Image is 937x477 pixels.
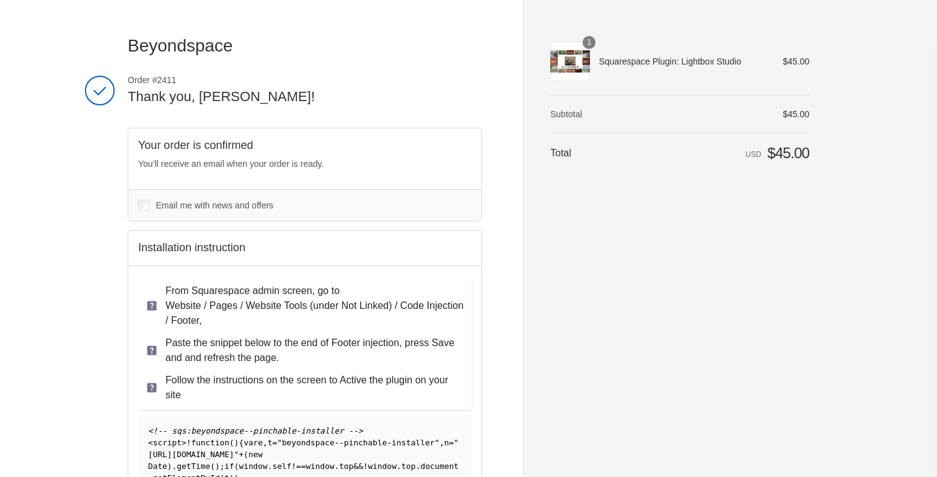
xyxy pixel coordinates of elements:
span: if [224,461,234,471]
span: t [268,438,273,447]
span: "beyondspace--pinchable-installer" [277,438,439,447]
span: $45.00 [767,145,809,161]
span: = [449,438,454,447]
span: < [148,438,153,447]
span: e [258,438,263,447]
span: . [268,461,273,471]
span: Order #2411 [128,74,482,86]
span: n [444,438,449,447]
span: ( [244,450,249,459]
p: From Squarespace admin screen, go to Website / Pages / Website Tools (under Not Linked) / Code In... [165,283,464,328]
span: ! [187,438,191,447]
span: function [191,438,229,447]
span: ( [210,461,215,471]
p: You’ll receive an email when your order is ready. [138,158,472,171]
span: ; [220,461,225,471]
span: document [420,461,459,471]
span: new [249,450,263,459]
span: Total [550,148,571,158]
span: !== [291,461,306,471]
span: . [416,461,421,471]
span: getTime [177,461,210,471]
span: $45.00 [783,56,809,66]
span: > [182,438,187,447]
span: Squarespace Plugin: Lightbox Studio [599,56,765,67]
span: ) [167,461,172,471]
span: top [402,461,416,471]
p: Paste the snippet below to the end of Footer injection, press Save and and refresh the page. [165,336,464,365]
span: . [172,461,177,471]
h2: Your order is confirmed [138,138,472,153]
span: 1 [583,36,596,49]
span: Email me with news and offers [156,200,274,210]
p: Follow the instructions on the screen to Active the plugin on your site [165,373,464,403]
span: <!-- sqs:beyondspace--pinchable-installer --> [148,426,363,435]
span: , [263,438,268,447]
h2: Installation instruction [138,241,472,255]
span: self [272,461,291,471]
span: var [244,438,258,447]
span: Date [148,461,167,471]
span: ( [229,438,234,447]
span: ! [363,461,368,471]
span: ) [234,438,239,447]
span: + [239,450,244,459]
th: Subtotal [550,109,627,120]
span: . [335,461,340,471]
span: . [397,461,402,471]
span: Beyondspace [128,36,233,55]
h2: Thank you, [PERSON_NAME]! [128,88,482,106]
span: script [153,438,182,447]
span: { [239,438,244,447]
span: USD [746,150,761,159]
span: , [439,438,444,447]
span: window [306,461,334,471]
span: ( [234,461,239,471]
span: $45.00 [783,109,809,119]
span: top [339,461,353,471]
span: window [368,461,397,471]
span: = [272,438,277,447]
span: ) [215,461,220,471]
span: && [353,461,363,471]
span: window [239,461,268,471]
